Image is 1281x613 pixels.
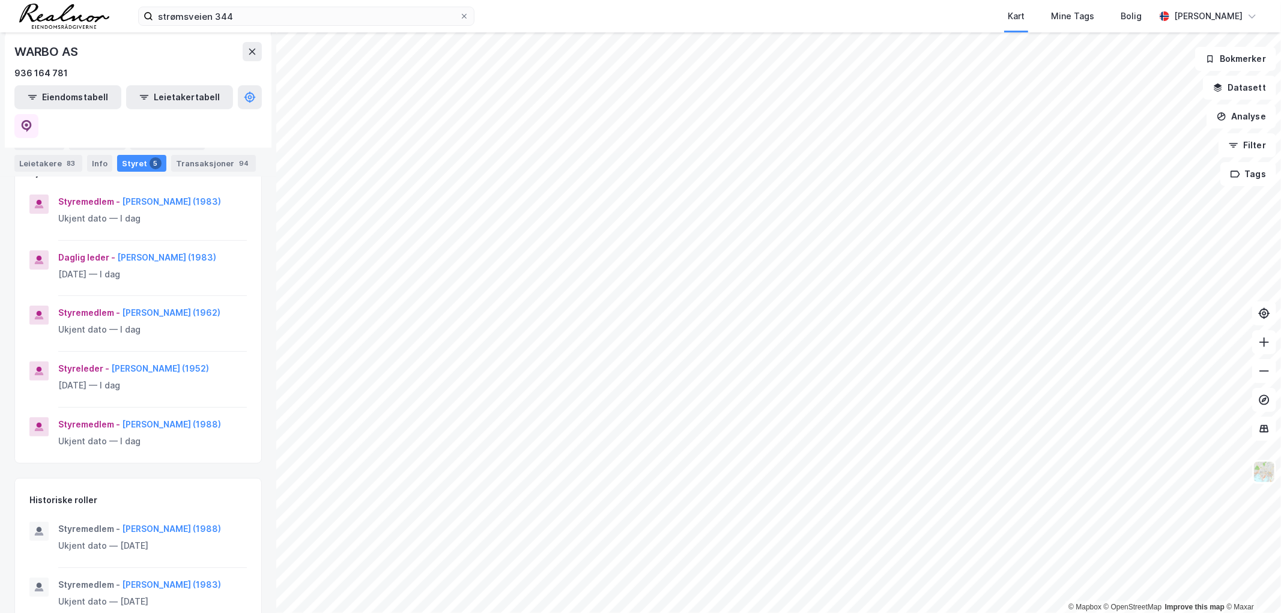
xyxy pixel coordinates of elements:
[14,66,68,80] div: 936 164 781
[58,594,247,609] div: Ukjent dato — [DATE]
[14,85,121,109] button: Eiendomstabell
[1221,555,1281,613] div: Kontrollprogram for chat
[1195,47,1276,71] button: Bokmerker
[58,322,247,337] div: Ukjent dato — I dag
[58,211,247,226] div: Ukjent dato — I dag
[1104,603,1162,611] a: OpenStreetMap
[1203,76,1276,100] button: Datasett
[126,85,233,109] button: Leietakertabell
[153,7,459,25] input: Søk på adresse, matrikkel, gårdeiere, leietakere eller personer
[14,155,82,172] div: Leietakere
[117,155,166,172] div: Styret
[1068,603,1101,611] a: Mapbox
[1008,9,1025,23] div: Kart
[1121,9,1142,23] div: Bolig
[29,493,97,507] div: Historiske roller
[171,155,256,172] div: Transaksjoner
[58,378,247,393] div: [DATE] — I dag
[1221,555,1281,613] iframe: Chat Widget
[19,4,109,29] img: realnor-logo.934646d98de889bb5806.png
[87,155,112,172] div: Info
[1219,133,1276,157] button: Filter
[150,157,162,169] div: 5
[64,157,77,169] div: 83
[1207,104,1276,128] button: Analyse
[1051,9,1094,23] div: Mine Tags
[58,267,247,282] div: [DATE] — I dag
[14,42,80,61] div: WARBO AS
[1253,461,1276,483] img: Z
[58,434,247,448] div: Ukjent dato — I dag
[1220,162,1276,186] button: Tags
[237,157,251,169] div: 94
[1174,9,1243,23] div: [PERSON_NAME]
[58,539,247,553] div: Ukjent dato — [DATE]
[1165,603,1225,611] a: Improve this map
